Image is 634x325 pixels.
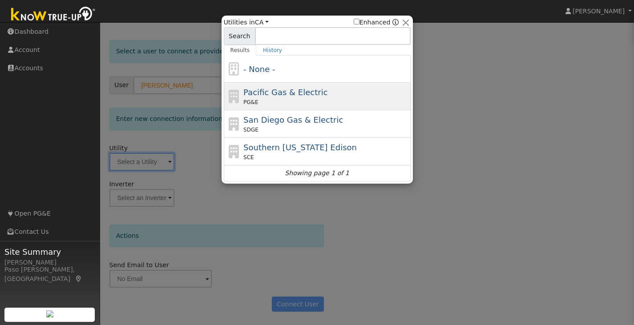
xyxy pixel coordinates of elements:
[7,5,100,25] img: Know True-Up
[243,143,357,152] span: Southern [US_STATE] Edison
[243,153,254,161] span: SCE
[354,18,391,27] label: Enhanced
[4,246,95,258] span: Site Summary
[224,27,255,45] span: Search
[243,115,343,124] span: San Diego Gas & Electric
[243,64,275,74] span: - None -
[243,98,258,106] span: PG&E
[256,45,289,56] a: History
[354,19,359,24] input: Enhanced
[243,88,327,97] span: Pacific Gas & Electric
[285,169,349,178] i: Showing page 1 of 1
[224,45,257,56] a: Results
[224,18,269,27] span: Utilities in
[46,310,53,317] img: retrieve
[4,258,95,267] div: [PERSON_NAME]
[255,19,269,26] a: CA
[354,18,399,27] span: Show enhanced providers
[4,265,95,284] div: Paso [PERSON_NAME], [GEOGRAPHIC_DATA]
[243,126,258,134] span: SDGE
[75,275,83,282] a: Map
[392,19,399,26] a: Enhanced Providers
[573,8,625,15] span: [PERSON_NAME]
